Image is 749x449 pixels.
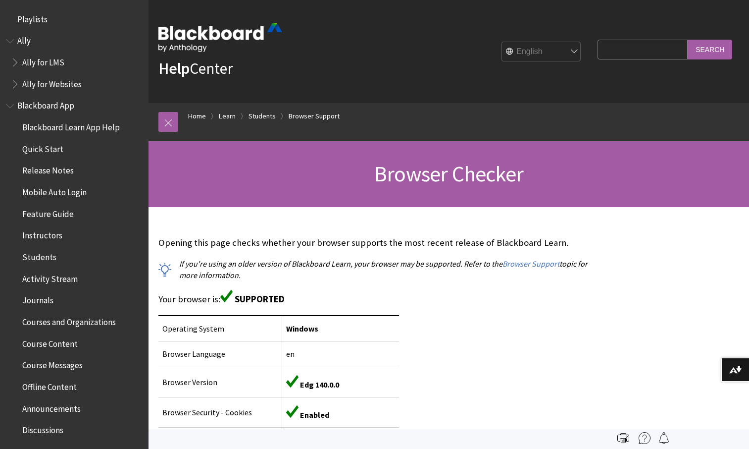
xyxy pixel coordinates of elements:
span: Activity Stream [22,271,78,284]
a: Browser Support [502,259,559,269]
span: Playlists [17,11,48,24]
a: HelpCenter [158,58,233,78]
span: Blackboard Learn App Help [22,119,120,132]
td: Browser Security - Cookies [158,397,282,427]
td: Browser Version [158,367,282,397]
p: If you're using an older version of Blackboard Learn, your browser may be supported. Refer to the... [158,258,593,281]
span: en [286,349,295,359]
span: Course Messages [22,357,83,371]
img: Follow this page [658,432,670,444]
span: Ally [17,33,31,46]
span: Blackboard App [17,98,74,111]
p: Your browser is: [158,290,593,306]
span: Instructors [22,227,62,241]
a: Students [249,110,276,122]
strong: Help [158,58,190,78]
span: Ally for Websites [22,76,82,89]
img: Green supported icon [220,290,233,302]
span: Discussions [22,422,63,435]
img: Green supported icon [286,405,299,418]
td: Browser Language [158,341,282,367]
span: Mobile Auto Login [22,184,87,197]
span: Release Notes [22,163,74,176]
span: Students [22,249,56,262]
span: Feature Guide [22,206,74,219]
input: Search [688,40,732,59]
span: Offline Content [22,379,77,392]
span: Browser Checker [374,160,523,187]
span: Course Content [22,336,78,349]
img: More help [639,432,650,444]
span: Enabled [300,410,329,420]
img: Green supported icon [286,375,299,388]
span: Courses and Organizations [22,314,116,327]
span: Edg 140.0.0 [300,380,339,390]
a: Learn [219,110,236,122]
span: Ally for LMS [22,54,64,67]
span: SUPPORTED [235,293,285,305]
nav: Book outline for Playlists [6,11,143,28]
p: Opening this page checks whether your browser supports the most recent release of Blackboard Learn. [158,236,593,249]
a: Browser Support [289,110,340,122]
span: Journals [22,292,53,306]
nav: Book outline for Anthology Ally Help [6,33,143,93]
img: Blackboard by Anthology [158,23,282,52]
select: Site Language Selector [502,42,581,62]
td: Operating System [158,316,282,341]
img: Print [617,432,629,444]
span: Announcements [22,400,81,414]
span: Windows [286,324,318,334]
a: Home [188,110,206,122]
span: Quick Start [22,141,63,154]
